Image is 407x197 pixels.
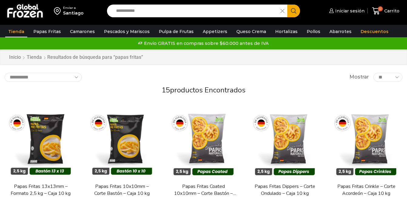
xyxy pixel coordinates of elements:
h1: Resultados de búsqueda para “papas fritas” [47,54,143,60]
a: 0 Carrito [371,4,401,18]
nav: Breadcrumb [9,54,143,61]
a: Papas Fritas Dippers – Corte Ondulado – Caja 10 kg [252,183,318,197]
a: Camarones [67,26,98,37]
a: Papas Fritas [30,26,64,37]
a: Tienda [5,26,27,37]
div: Enviar a [63,6,84,10]
span: Mostrar [349,74,369,81]
a: Pescados y Mariscos [101,26,153,37]
a: Abarrotes [326,26,355,37]
a: Descuentos [358,26,392,37]
div: Santiago [63,10,84,16]
button: Search button [287,5,300,17]
a: Queso Crema [233,26,269,37]
a: Papas Fritas 10x10mm – Corte Bastón – Caja 10 kg [90,183,155,197]
a: Pollos [304,26,323,37]
a: Appetizers [200,26,230,37]
span: productos encontrados [170,85,245,95]
span: 15 [162,85,170,95]
select: Pedido de la tienda [5,73,82,82]
a: Papas Fritas Crinkle – Corte Acordeón – Caja 10 kg [334,183,399,197]
span: 0 [378,6,383,11]
a: Inicio [9,54,21,61]
a: Hortalizas [272,26,301,37]
span: Carrito [383,8,399,14]
a: Tienda [26,54,42,61]
a: Pulpa de Frutas [156,26,197,37]
a: Papas Fritas 13x13mm – Formato 2,5 kg – Caja 10 kg [8,183,73,197]
span: Iniciar sesión [334,8,365,14]
img: address-field-icon.svg [54,6,63,16]
a: Papas Fritas Coated 10x10mm – Corte Bastón – Caja 10 kg [171,183,236,197]
a: Iniciar sesión [328,5,365,17]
